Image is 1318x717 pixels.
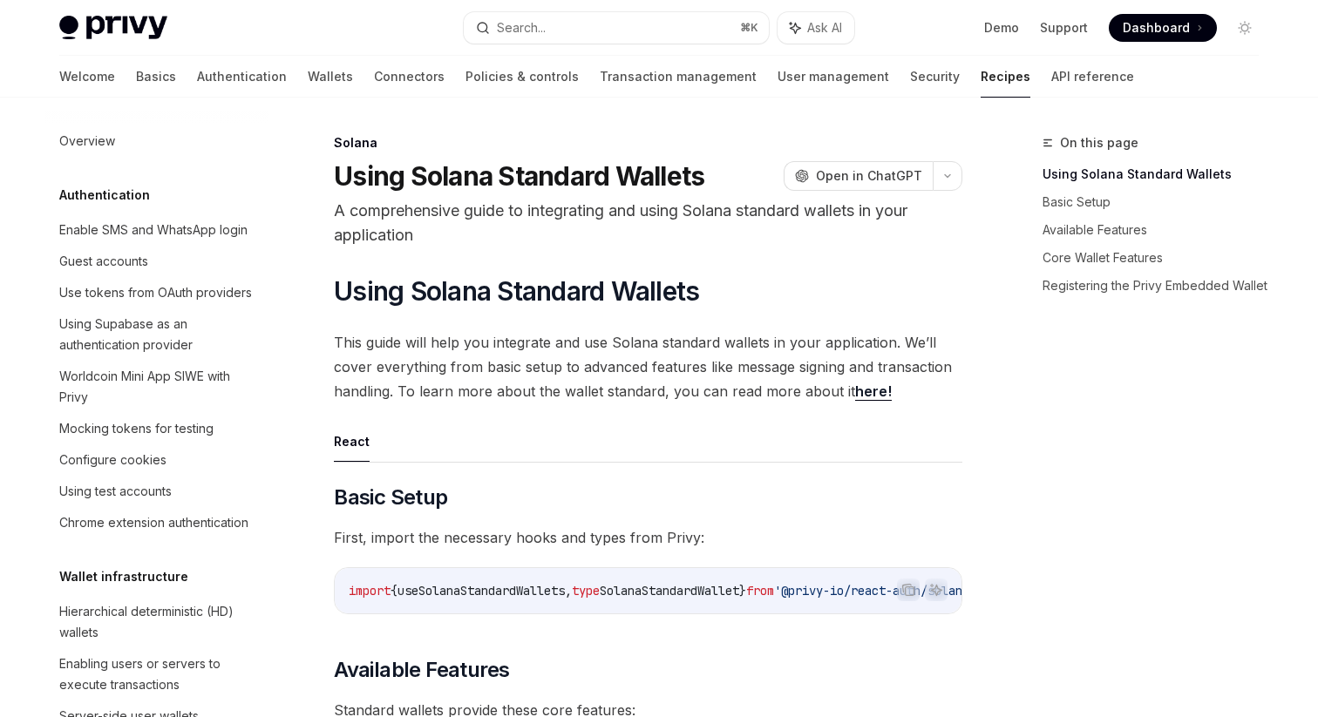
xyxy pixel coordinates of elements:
a: Support [1040,19,1088,37]
h5: Wallet infrastructure [59,566,188,587]
span: First, import the necessary hooks and types from Privy: [334,525,962,550]
a: User management [778,56,889,98]
a: Enabling users or servers to execute transactions [45,648,268,700]
span: Available Features [334,656,509,684]
span: , [565,583,572,599]
span: Using Solana Standard Wallets [334,275,699,307]
a: Available Features [1043,216,1273,244]
button: Search...⌘K [464,12,769,44]
a: Using Supabase as an authentication provider [45,308,268,361]
a: Overview [45,125,268,157]
a: Wallets [308,56,353,98]
a: API reference [1051,56,1134,98]
a: Enable SMS and WhatsApp login [45,214,268,246]
div: Chrome extension authentication [59,512,248,533]
span: from [746,583,774,599]
span: Basic Setup [334,484,447,511]
a: Policies & controls [465,56,579,98]
a: Using test accounts [45,476,268,507]
div: Search... [497,17,546,38]
span: This guide will help you integrate and use Solana standard wallets in your application. We’ll cov... [334,330,962,403]
span: SolanaStandardWallet [600,583,739,599]
div: Hierarchical deterministic (HD) wallets [59,601,258,643]
a: Using Solana Standard Wallets [1043,160,1273,188]
a: Hierarchical deterministic (HD) wallets [45,596,268,648]
a: Recipes [981,56,1030,98]
button: Open in ChatGPT [784,161,933,191]
a: Security [910,56,960,98]
div: Worldcoin Mini App SIWE with Privy [59,366,258,408]
a: Basics [136,56,176,98]
div: Enable SMS and WhatsApp login [59,220,248,240]
span: On this page [1060,132,1138,153]
span: import [349,583,391,599]
a: Mocking tokens for testing [45,413,268,444]
a: Registering the Privy Embedded Wallet [1043,272,1273,300]
div: Solana [334,134,962,152]
span: ⌘ K [740,21,758,35]
span: Ask AI [807,19,842,37]
button: React [334,421,370,462]
p: A comprehensive guide to integrating and using Solana standard wallets in your application [334,199,962,247]
span: useSolanaStandardWallets [397,583,565,599]
div: Enabling users or servers to execute transactions [59,653,258,695]
div: Using Supabase as an authentication provider [59,314,258,355]
span: '@privy-io/react-auth/solana' [774,583,976,599]
a: Use tokens from OAuth providers [45,277,268,308]
a: Guest accounts [45,246,268,277]
a: Transaction management [600,56,757,98]
span: Open in ChatGPT [816,167,922,185]
span: { [391,583,397,599]
h1: Using Solana Standard Wallets [334,160,704,192]
a: Demo [984,19,1019,37]
a: Authentication [197,56,287,98]
a: Welcome [59,56,115,98]
div: Guest accounts [59,251,148,272]
a: Chrome extension authentication [45,507,268,538]
span: Dashboard [1123,19,1190,37]
div: Use tokens from OAuth providers [59,282,252,303]
a: Configure cookies [45,444,268,476]
div: Using test accounts [59,481,172,502]
a: Basic Setup [1043,188,1273,216]
button: Ask AI [925,578,948,601]
div: Mocking tokens for testing [59,418,214,439]
h5: Authentication [59,185,150,206]
a: Connectors [374,56,445,98]
div: Overview [59,131,115,152]
img: light logo [59,16,167,40]
span: } [739,583,746,599]
span: type [572,583,600,599]
button: Toggle dark mode [1231,14,1259,42]
a: Worldcoin Mini App SIWE with Privy [45,361,268,413]
button: Ask AI [778,12,854,44]
a: Core Wallet Features [1043,244,1273,272]
button: Copy the contents from the code block [897,578,920,601]
div: Configure cookies [59,450,166,470]
a: Dashboard [1109,14,1217,42]
a: here! [855,382,892,401]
